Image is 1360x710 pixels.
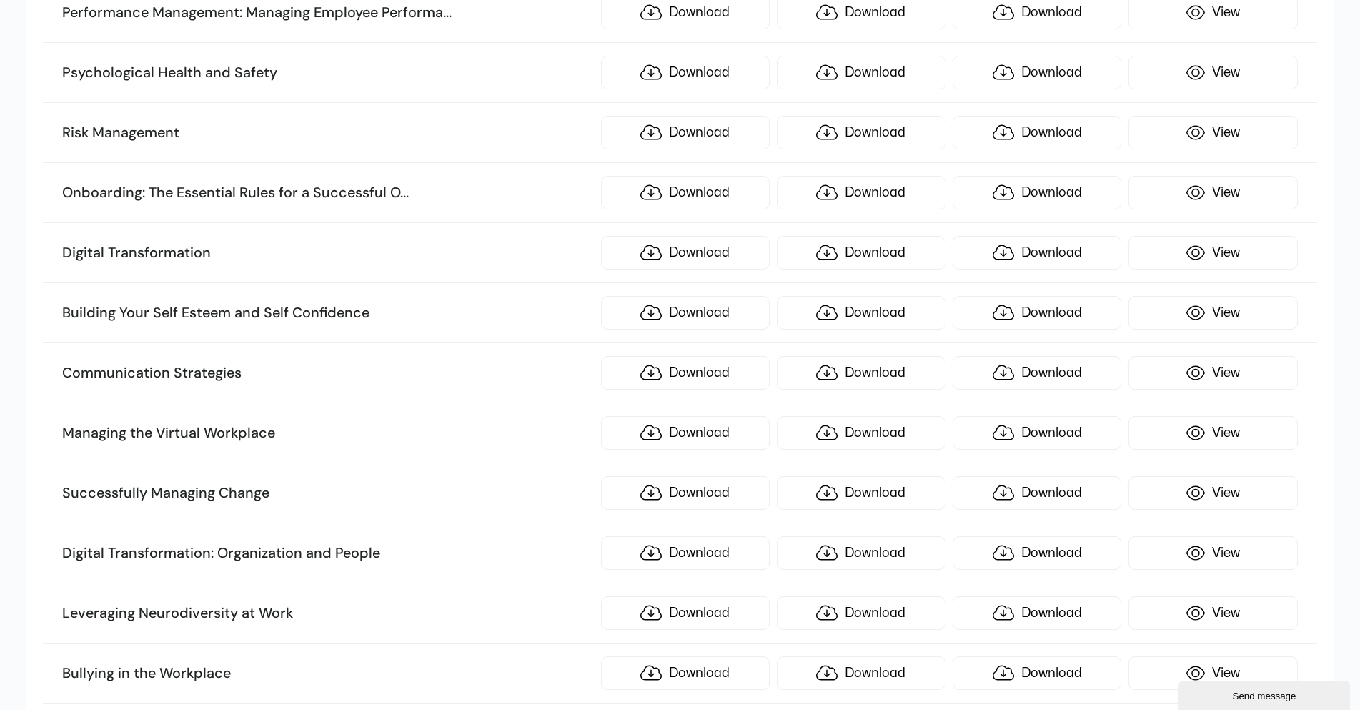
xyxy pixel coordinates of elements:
a: Download [601,56,770,89]
a: View [1128,296,1297,330]
a: Download [601,236,770,270]
a: Download [953,476,1121,510]
a: Download [777,56,945,89]
a: Download [601,476,770,510]
a: Download [953,116,1121,149]
a: View [1128,356,1297,390]
a: Download [953,596,1121,630]
a: View [1128,176,1297,209]
a: View [1128,116,1297,149]
a: View [1128,236,1297,270]
h3: Leveraging Neurodiversity at Work [62,604,593,623]
a: Download [777,296,945,330]
a: Download [777,656,945,690]
a: View [1128,536,1297,570]
a: Download [953,536,1121,570]
a: Download [953,416,1121,450]
h3: Managing the Virtual Workplace [62,424,593,443]
a: View [1128,416,1297,450]
a: Download [777,116,945,149]
h3: Risk Management [62,124,593,142]
a: View [1128,476,1297,510]
h3: Bullying in the Workplace [62,664,593,683]
a: Download [777,596,945,630]
iframe: chat widget [1178,679,1353,710]
a: Download [953,56,1121,89]
h3: Performance Management: Managing Employee Performa [62,4,593,22]
a: Download [777,236,945,270]
h3: Communication Strategies [62,364,593,383]
h3: Digital Transformation: Organization and People [62,544,593,563]
a: Download [777,476,945,510]
span: ... [400,183,409,202]
a: Download [953,176,1121,209]
span: ... [443,3,452,21]
a: Download [601,116,770,149]
h3: Onboarding: The Essential Rules for a Successful O [62,184,593,202]
h3: Successfully Managing Change [62,484,593,503]
h3: Building Your Self Esteem and Self Confidence [62,304,593,322]
a: View [1128,596,1297,630]
h3: Digital Transformation [62,244,593,262]
a: Download [953,296,1121,330]
a: Download [601,596,770,630]
a: Download [601,356,770,390]
a: Download [953,236,1121,270]
a: Download [953,356,1121,390]
a: View [1128,56,1297,89]
a: View [1128,656,1297,690]
a: Download [601,176,770,209]
a: Download [601,656,770,690]
h3: Psychological Health and Safety [62,64,593,82]
a: Download [601,536,770,570]
a: Download [777,176,945,209]
a: Download [601,296,770,330]
a: Download [777,536,945,570]
a: Download [601,416,770,450]
a: Download [953,656,1121,690]
a: Download [777,416,945,450]
a: Download [777,356,945,390]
